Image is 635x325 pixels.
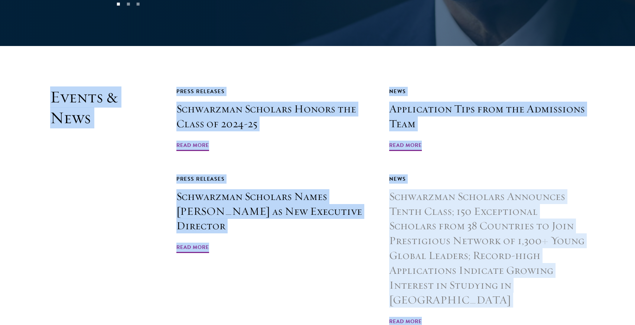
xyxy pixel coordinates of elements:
[176,141,209,152] span: Read More
[389,141,422,152] span: Read More
[176,174,372,184] div: Press Releases
[389,87,585,152] a: News Application Tips from the Admissions Team Read More
[176,189,372,234] h3: Schwarzman Scholars Names [PERSON_NAME] as New Executive Director
[389,102,585,131] h3: Application Tips from the Admissions Team
[176,243,209,254] span: Read More
[176,87,372,96] div: Press Releases
[176,87,372,152] a: Press Releases Schwarzman Scholars Honors the Class of 2024-25 Read More
[389,174,585,184] div: News
[389,87,585,96] div: News
[389,189,585,308] h3: Schwarzman Scholars Announces Tenth Class; 150 Exceptional Scholars from 38 Countries to Join Pre...
[176,174,372,255] a: Press Releases Schwarzman Scholars Names [PERSON_NAME] as New Executive Director Read More
[176,102,372,131] h3: Schwarzman Scholars Honors the Class of 2024-25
